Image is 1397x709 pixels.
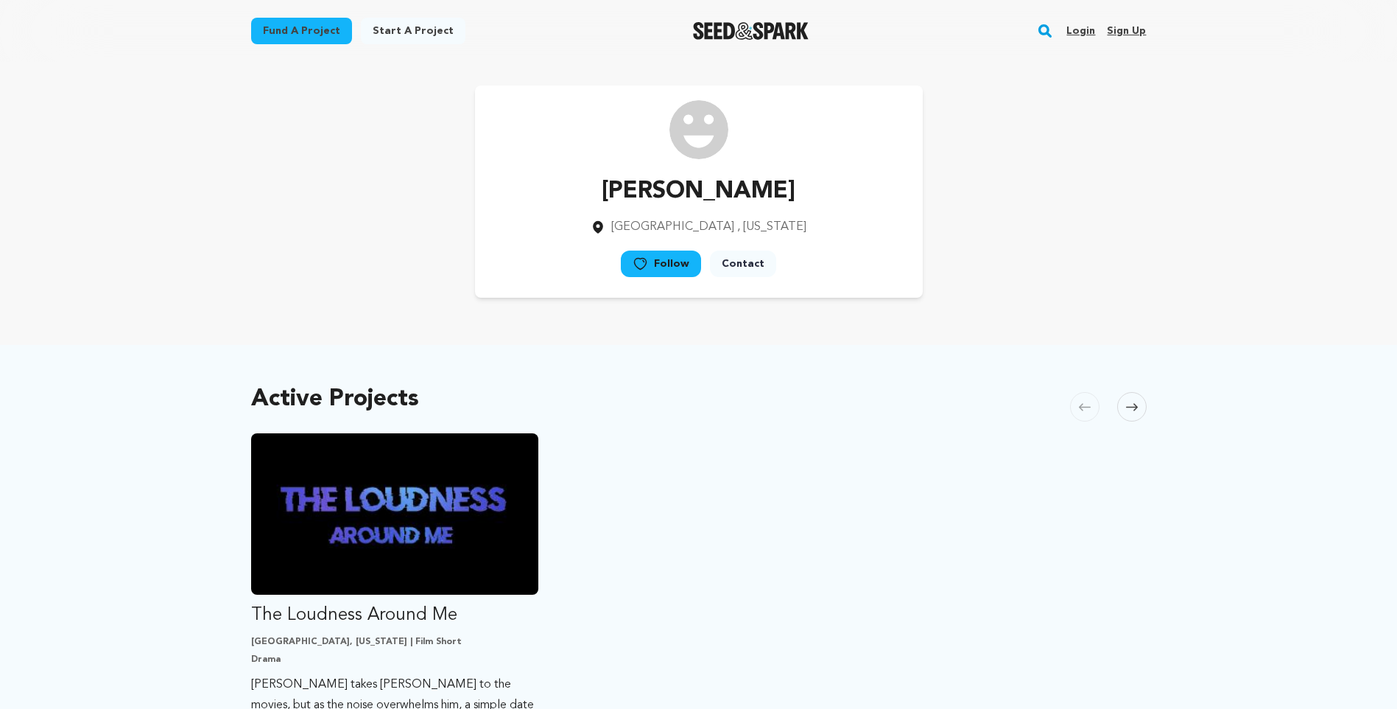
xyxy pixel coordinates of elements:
h2: Active Projects [251,389,419,410]
p: Drama [251,654,539,666]
img: /img/default-images/user/medium/user.png image [669,100,728,159]
a: Login [1066,19,1095,43]
a: Sign up [1107,19,1146,43]
span: [GEOGRAPHIC_DATA] [611,221,734,233]
p: [PERSON_NAME] [591,174,806,209]
p: The Loudness Around Me [251,604,539,627]
span: , [US_STATE] [737,221,806,233]
a: Fund a project [251,18,352,44]
a: Contact [710,251,776,277]
p: [GEOGRAPHIC_DATA], [US_STATE] | Film Short [251,636,539,648]
img: Seed&Spark Logo Dark Mode [693,22,809,40]
a: Follow [621,251,701,277]
a: Seed&Spark Homepage [693,22,809,40]
a: Start a project [361,18,465,44]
